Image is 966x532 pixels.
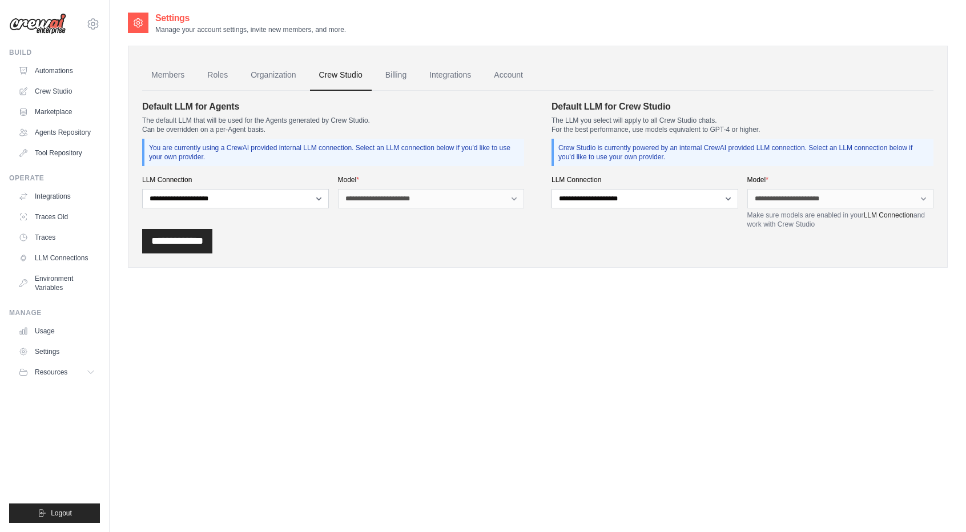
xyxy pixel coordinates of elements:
[552,116,933,134] p: The LLM you select will apply to all Crew Studio chats. For the best performance, use models equi...
[747,211,934,229] p: Make sure models are enabled in your and work with Crew Studio
[14,322,100,340] a: Usage
[142,100,524,114] h4: Default LLM for Agents
[310,60,372,91] a: Crew Studio
[14,363,100,381] button: Resources
[9,174,100,183] div: Operate
[864,211,913,219] a: LLM Connection
[241,60,305,91] a: Organization
[198,60,237,91] a: Roles
[9,308,100,317] div: Manage
[558,143,929,162] p: Crew Studio is currently powered by an internal CrewAI provided LLM connection. Select an LLM con...
[9,503,100,523] button: Logout
[14,342,100,361] a: Settings
[552,100,933,114] h4: Default LLM for Crew Studio
[142,175,329,184] label: LLM Connection
[14,144,100,162] a: Tool Repository
[35,368,67,377] span: Resources
[155,25,346,34] p: Manage your account settings, invite new members, and more.
[14,228,100,247] a: Traces
[51,509,72,518] span: Logout
[14,62,100,80] a: Automations
[14,208,100,226] a: Traces Old
[14,82,100,100] a: Crew Studio
[485,60,532,91] a: Account
[9,13,66,35] img: Logo
[155,11,346,25] h2: Settings
[552,175,738,184] label: LLM Connection
[14,269,100,297] a: Environment Variables
[14,123,100,142] a: Agents Repository
[9,48,100,57] div: Build
[142,116,524,134] p: The default LLM that will be used for the Agents generated by Crew Studio. Can be overridden on a...
[376,60,416,91] a: Billing
[14,103,100,121] a: Marketplace
[14,249,100,267] a: LLM Connections
[338,175,525,184] label: Model
[747,175,934,184] label: Model
[149,143,520,162] p: You are currently using a CrewAI provided internal LLM connection. Select an LLM connection below...
[420,60,480,91] a: Integrations
[14,187,100,205] a: Integrations
[142,60,194,91] a: Members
